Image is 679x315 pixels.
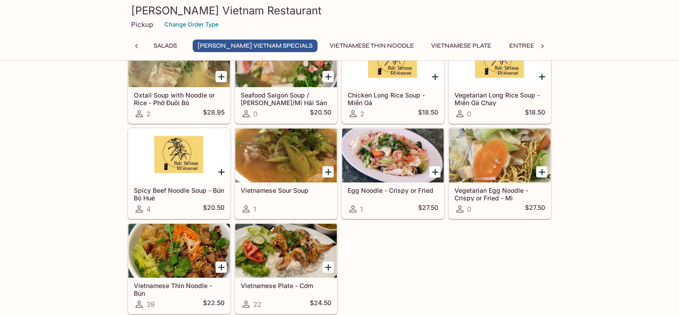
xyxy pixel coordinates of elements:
[146,110,150,118] span: 2
[134,282,225,297] h5: Vietnamese Thin Noodle - Bún
[360,205,363,213] span: 1
[525,108,545,119] h5: $18.50
[322,71,334,82] button: Add Seafood Saigon Soup / Hủ Tiếu/Mì Hãi Sản
[146,300,154,309] span: 39
[134,91,225,106] h5: Oxtail Soup with Noodle or Rice - Phở Đuôi Bò
[429,166,441,177] button: Add Egg Noodle - Crispy or Fried
[128,223,230,314] a: Vietnamese Thin Noodle - Bún39$22.50
[235,33,337,87] div: Seafood Saigon Soup / Hủ Tiếu/Mì Hãi Sản
[342,129,444,182] div: Egg Noodle - Crispy or Fried
[241,282,331,289] h5: Vietnamese Plate - Cơm
[429,71,441,82] button: Add Chicken Long Rice Soup - Miến Gà
[449,128,551,219] a: Vegetarian Egg Noodle - Crispy or Fried - Mì [PERSON_NAME]0$27.50
[454,186,545,201] h5: Vegetarian Egg Noodle - Crispy or Fried - Mì [PERSON_NAME]
[449,33,551,124] a: Vegetarian Long Rice Soup - Miến Gà Chay0$18.50
[131,20,153,29] p: Pickup
[128,224,230,278] div: Vietnamese Thin Noodle - Bún
[128,128,230,219] a: Spicy Beef Noodle Soup - Bún Bò Hué4$20.50
[216,166,227,177] button: Add Spicy Beef Noodle Soup - Bún Bò Hué
[145,40,185,52] button: Salads
[128,33,230,124] a: Oxtail Soup with Noodle or Rice - Phở Đuôi Bò2$28.95
[131,4,548,18] h3: [PERSON_NAME] Vietnam Restaurant
[128,129,230,182] div: Spicy Beef Noodle Soup - Bún Bò Hué
[253,110,257,118] span: 0
[525,204,545,214] h5: $27.50
[322,166,334,177] button: Add Vietnamese Sour Soup
[449,33,551,87] div: Vegetarian Long Rice Soup - Miến Gà Chay
[203,108,225,119] h5: $28.95
[235,223,337,314] a: Vietnamese Plate - Cơm22$24.50
[146,205,151,213] span: 4
[235,224,337,278] div: Vietnamese Plate - Cơm
[426,40,496,52] button: Vietnamese Plate
[503,40,544,52] button: Entrees
[467,110,471,118] span: 0
[134,186,225,201] h5: Spicy Beef Noodle Soup - Bún Bò Hué
[342,33,444,124] a: Chicken Long Rice Soup - Miến Gà2$18.50
[203,299,225,310] h5: $22.50
[253,300,261,309] span: 22
[342,33,444,87] div: Chicken Long Rice Soup - Miến Gà
[348,91,438,106] h5: Chicken Long Rice Soup - Miến Gà
[160,18,223,31] button: Change Order Type
[418,204,438,214] h5: $27.50
[536,71,547,82] button: Add Vegetarian Long Rice Soup - Miến Gà Chay
[235,128,337,219] a: Vietnamese Sour Soup1
[467,205,471,213] span: 0
[536,166,547,177] button: Add Vegetarian Egg Noodle - Crispy or Fried - Mì Xào Chay
[454,91,545,106] h5: Vegetarian Long Rice Soup - Miến Gà Chay
[235,129,337,182] div: Vietnamese Sour Soup
[193,40,317,52] button: [PERSON_NAME] Vietnam Specials
[253,205,256,213] span: 1
[310,299,331,310] h5: $24.50
[418,108,438,119] h5: $18.50
[203,204,225,214] h5: $20.50
[235,33,337,124] a: Seafood Saigon Soup / [PERSON_NAME]/Mì Hãi Sản0$20.50
[241,186,331,194] h5: Vietnamese Sour Soup
[216,71,227,82] button: Add Oxtail Soup with Noodle or Rice - Phở Đuôi Bò
[322,262,334,273] button: Add Vietnamese Plate - Cơm
[241,91,331,106] h5: Seafood Saigon Soup / [PERSON_NAME]/Mì Hãi Sản
[449,129,551,182] div: Vegetarian Egg Noodle - Crispy or Fried - Mì Xào Chay
[325,40,419,52] button: Vietnamese Thin Noodle
[360,110,364,118] span: 2
[342,128,444,219] a: Egg Noodle - Crispy or Fried1$27.50
[310,108,331,119] h5: $20.50
[348,186,438,194] h5: Egg Noodle - Crispy or Fried
[216,262,227,273] button: Add Vietnamese Thin Noodle - Bún
[128,33,230,87] div: Oxtail Soup with Noodle or Rice - Phở Đuôi Bò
